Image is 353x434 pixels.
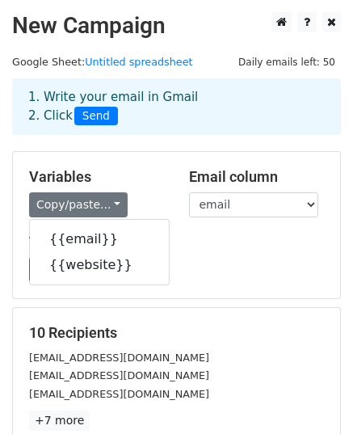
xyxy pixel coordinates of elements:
h5: Variables [29,168,165,186]
small: [EMAIL_ADDRESS][DOMAIN_NAME] [29,352,209,364]
small: [EMAIL_ADDRESS][DOMAIN_NAME] [29,369,209,381]
h5: 10 Recipients [29,324,324,342]
a: Daily emails left: 50 [233,56,341,68]
span: Send [74,107,118,126]
a: +7 more [29,411,90,431]
div: 1. Write your email in Gmail 2. Click [16,88,337,125]
h5: Email column [189,168,325,186]
a: Copy/paste... [29,192,128,217]
small: Google Sheet: [12,56,193,68]
a: {{email}} [30,226,169,252]
h2: New Campaign [12,12,341,40]
a: Untitled spreadsheet [85,56,192,68]
a: {{website}} [30,252,169,278]
small: [EMAIL_ADDRESS][DOMAIN_NAME] [29,388,209,400]
iframe: Chat Widget [272,356,353,434]
span: Daily emails left: 50 [233,53,341,71]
